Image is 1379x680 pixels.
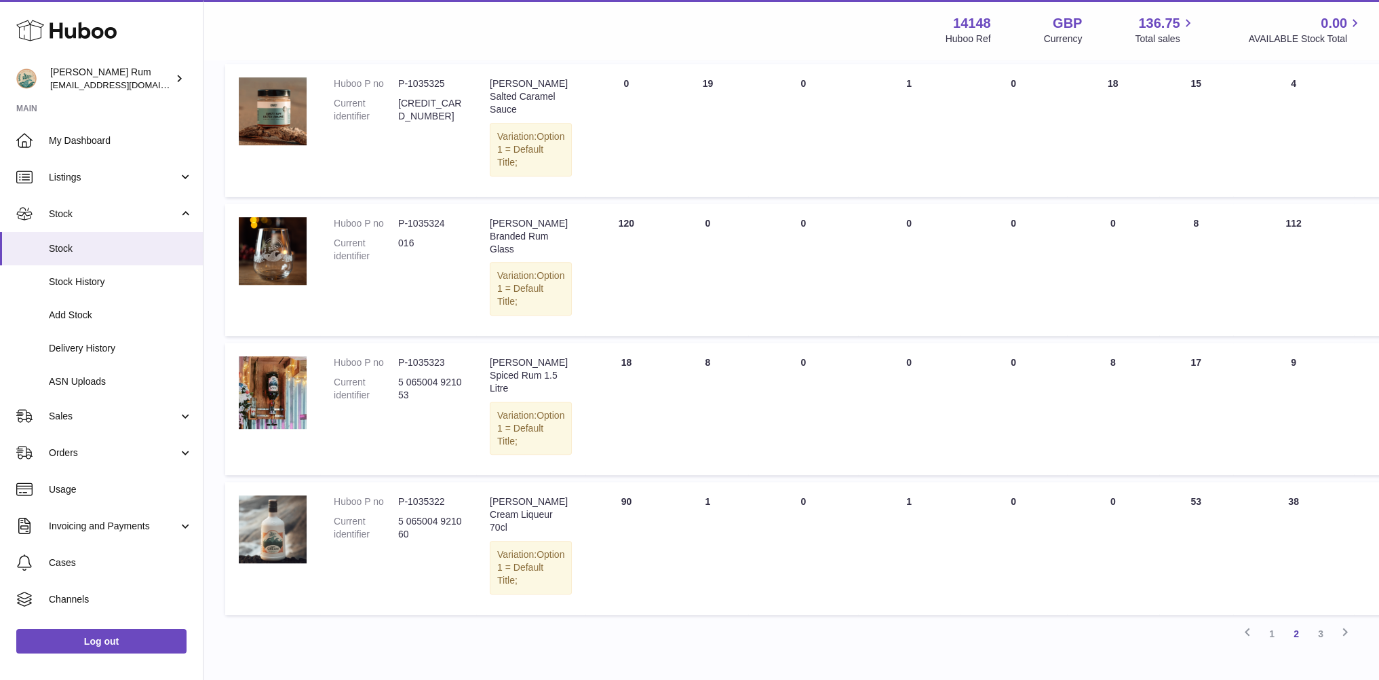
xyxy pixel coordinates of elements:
[1067,204,1159,336] td: 0
[49,242,193,255] span: Stock
[1233,204,1355,336] td: 112
[49,276,193,288] span: Stock History
[667,204,748,336] td: 0
[748,204,858,336] td: 0
[334,217,398,230] dt: Huboo P no
[1067,64,1159,196] td: 18
[239,356,307,429] img: product image
[497,549,564,586] span: Option 1 = Default Title;
[1135,33,1195,45] span: Total sales
[398,515,463,541] dd: 5 065004 921060
[49,593,193,606] span: Channels
[490,495,572,534] div: [PERSON_NAME] Cream Liqueur 70cl
[334,97,398,123] dt: Current identifier
[49,410,178,423] span: Sales
[490,356,572,395] div: [PERSON_NAME] Spiced Rum 1.5 Litre
[1233,482,1355,614] td: 38
[16,69,37,89] img: mail@bartirum.wales
[1011,357,1016,368] span: 0
[50,66,172,92] div: [PERSON_NAME] Rum
[748,64,858,196] td: 0
[1233,343,1355,475] td: 9
[334,237,398,263] dt: Current identifier
[858,64,960,196] td: 1
[334,376,398,402] dt: Current identifier
[1159,343,1233,475] td: 17
[490,77,572,116] div: [PERSON_NAME] Salted Caramel Sauce
[50,79,199,90] span: [EMAIL_ADDRESS][DOMAIN_NAME]
[398,495,463,508] dd: P-1035322
[490,217,572,256] div: [PERSON_NAME] Branded Rum Glass
[239,77,307,145] img: product image
[49,134,193,147] span: My Dashboard
[1053,14,1082,33] strong: GBP
[1067,482,1159,614] td: 0
[334,356,398,369] dt: Huboo P no
[49,309,193,322] span: Add Stock
[1011,496,1016,507] span: 0
[398,77,463,90] dd: P-1035325
[1233,64,1355,196] td: 4
[1159,204,1233,336] td: 8
[490,402,572,455] div: Variation:
[1044,33,1083,45] div: Currency
[1011,218,1016,229] span: 0
[585,64,667,196] td: 0
[398,356,463,369] dd: P-1035323
[1308,622,1333,646] a: 3
[334,77,398,90] dt: Huboo P no
[398,376,463,402] dd: 5 065004 921053
[585,482,667,614] td: 90
[858,343,960,475] td: 0
[398,217,463,230] dd: P-1035324
[239,495,307,563] img: product image
[1248,33,1363,45] span: AVAILABLE Stock Total
[239,217,307,285] img: product image
[1159,482,1233,614] td: 53
[1135,14,1195,45] a: 136.75 Total sales
[16,629,187,654] a: Log out
[748,343,858,475] td: 0
[748,482,858,614] td: 0
[667,64,748,196] td: 19
[585,343,667,475] td: 18
[858,482,960,614] td: 1
[497,410,564,447] span: Option 1 = Default Title;
[1138,14,1180,33] span: 136.75
[334,495,398,508] dt: Huboo P no
[497,270,564,307] span: Option 1 = Default Title;
[1321,14,1347,33] span: 0.00
[1284,622,1308,646] a: 2
[1260,622,1284,646] a: 1
[953,14,991,33] strong: 14148
[667,343,748,475] td: 8
[1011,78,1016,89] span: 0
[497,131,564,168] span: Option 1 = Default Title;
[1067,343,1159,475] td: 8
[49,342,193,355] span: Delivery History
[585,204,667,336] td: 120
[49,375,193,388] span: ASN Uploads
[49,520,178,533] span: Invoicing and Payments
[334,515,398,541] dt: Current identifier
[1159,64,1233,196] td: 15
[858,204,960,336] td: 0
[49,208,178,221] span: Stock
[1248,14,1363,45] a: 0.00 AVAILABLE Stock Total
[490,123,572,176] div: Variation:
[49,483,193,496] span: Usage
[398,97,463,123] dd: [CREDIT_CARD_NUMBER]
[398,237,463,263] dd: 016
[946,33,991,45] div: Huboo Ref
[49,171,178,184] span: Listings
[490,262,572,316] div: Variation:
[490,541,572,594] div: Variation:
[667,482,748,614] td: 1
[49,447,178,459] span: Orders
[49,556,193,569] span: Cases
